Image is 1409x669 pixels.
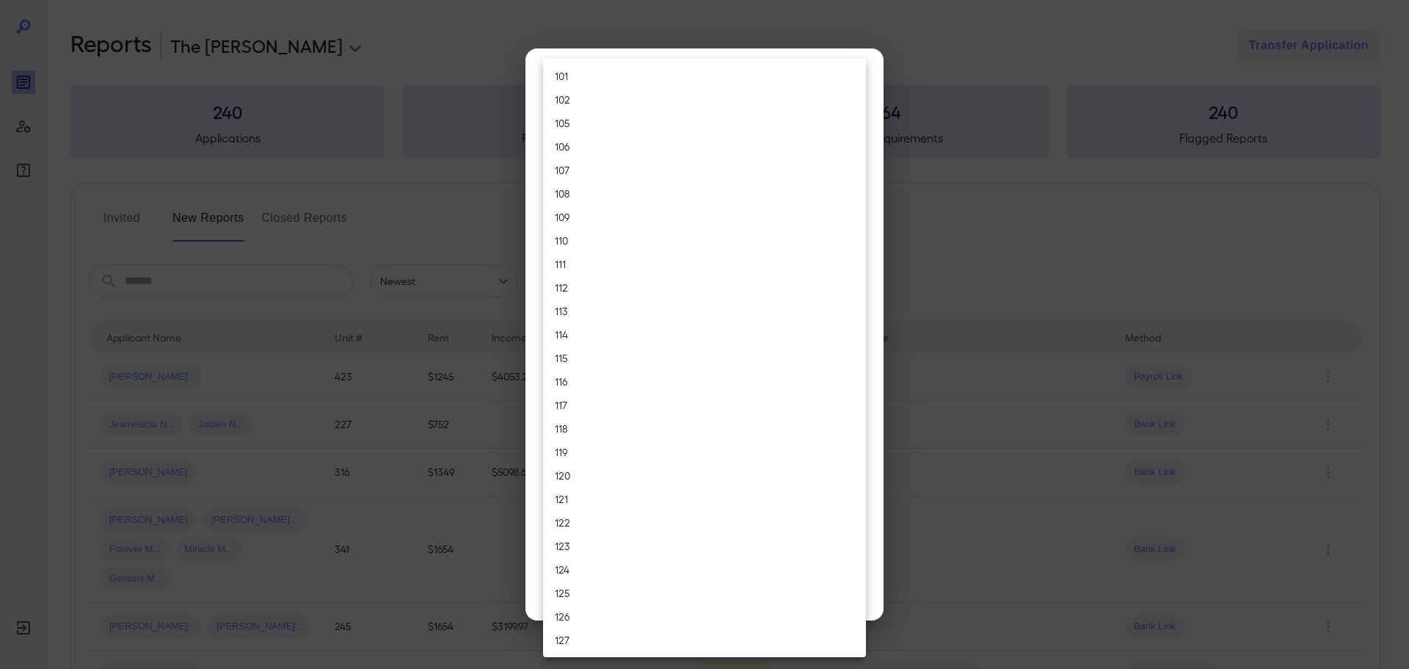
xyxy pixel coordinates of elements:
li: 126 [543,605,866,629]
li: 116 [543,370,866,394]
li: 108 [543,182,866,206]
li: 119 [543,441,866,464]
li: 121 [543,488,866,511]
li: 106 [543,135,866,159]
li: 125 [543,582,866,605]
li: 112 [543,276,866,300]
li: 102 [543,88,866,112]
li: 123 [543,535,866,558]
li: 122 [543,511,866,535]
li: 118 [543,417,866,441]
li: 101 [543,65,866,88]
li: 114 [543,323,866,347]
li: 111 [543,253,866,276]
li: 113 [543,300,866,323]
li: 110 [543,229,866,253]
li: 127 [543,629,866,652]
li: 115 [543,347,866,370]
li: 105 [543,112,866,135]
li: 120 [543,464,866,488]
li: 124 [543,558,866,582]
li: 109 [543,206,866,229]
li: 117 [543,394,866,417]
li: 107 [543,159,866,182]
